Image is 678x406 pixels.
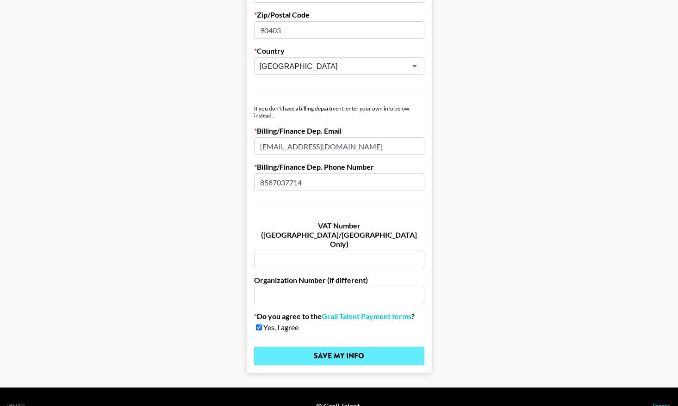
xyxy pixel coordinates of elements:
[408,60,421,73] button: Open
[254,46,424,55] label: Country
[254,276,424,285] label: Organization Number (if different)
[254,221,424,249] label: VAT Number ([GEOGRAPHIC_DATA]/[GEOGRAPHIC_DATA] Only)
[254,347,424,365] input: Save My Info
[322,312,411,321] a: Grail Talent Payment terms
[254,10,424,19] label: Zip/Postal Code
[254,312,424,321] label: Do you agree to the ?
[254,162,424,172] label: Billing/Finance Dep. Phone Number
[254,105,424,119] div: If you don't have a billing department, enter your own info below instead.
[254,126,424,135] label: Billing/Finance Dep. Email
[263,323,299,332] span: Yes, I agree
